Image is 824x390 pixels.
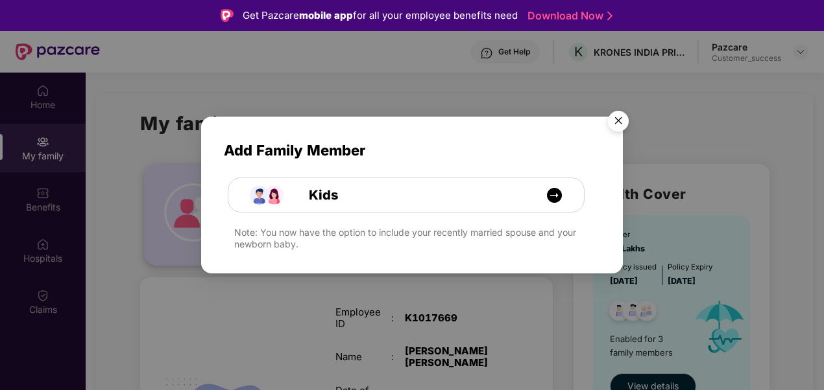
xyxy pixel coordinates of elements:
div: Get Pazcare for all your employee benefits need [243,8,518,23]
span: Add Family Member [224,139,600,162]
button: Close [600,104,635,139]
div: Note: You now have the option to include your recently married spouse and your newborn baby. [234,227,600,250]
span: Kids [280,185,338,205]
img: svg+xml;base64,PHN2ZyB4bWxucz0iaHR0cDovL3d3dy53My5vcmcvMjAwMC9zdmciIHdpZHRoPSI1NiIgaGVpZ2h0PSI1Ni... [600,104,636,141]
img: icon [250,178,284,212]
img: icon [546,187,563,203]
a: Download Now [527,9,609,23]
img: Logo [221,9,234,22]
strong: mobile app [299,9,353,21]
img: Stroke [607,9,612,23]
